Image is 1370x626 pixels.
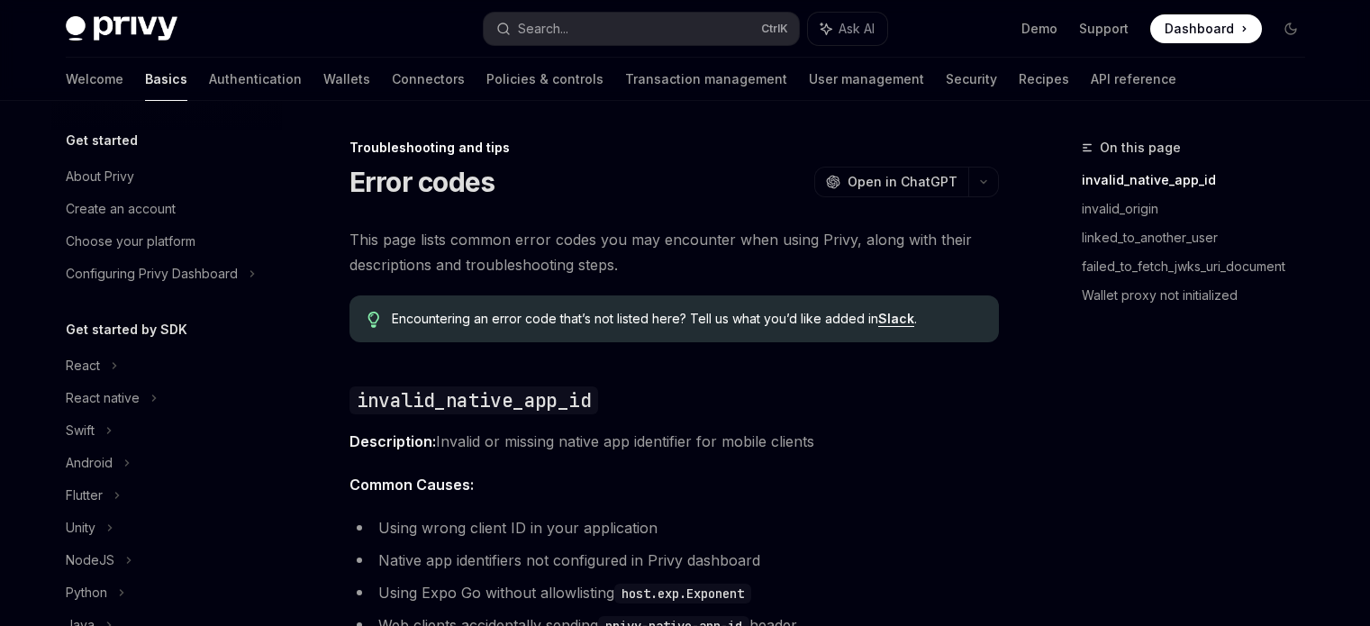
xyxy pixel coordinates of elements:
[349,476,474,494] strong: Common Causes:
[66,420,95,441] div: Swift
[66,517,95,539] div: Unity
[349,580,999,605] li: Using Expo Go without allowlisting
[66,198,176,220] div: Create an account
[1100,137,1181,159] span: On this page
[51,193,282,225] a: Create an account
[1082,195,1320,223] a: invalid_origin
[51,160,282,193] a: About Privy
[1165,20,1234,38] span: Dashboard
[51,225,282,258] a: Choose your platform
[349,386,598,414] code: invalid_native_app_id
[349,227,999,277] span: This page lists common error codes you may encounter when using Privy, along with their descripti...
[349,515,999,540] li: Using wrong client ID in your application
[392,310,980,328] span: Encountering an error code that’s not listed here? Tell us what you’d like added in .
[484,13,799,45] button: Search...CtrlK
[349,432,436,450] strong: Description:
[66,387,140,409] div: React native
[1079,20,1129,38] a: Support
[1082,223,1320,252] a: linked_to_another_user
[66,166,134,187] div: About Privy
[66,58,123,101] a: Welcome
[848,173,957,191] span: Open in ChatGPT
[1150,14,1262,43] a: Dashboard
[323,58,370,101] a: Wallets
[486,58,603,101] a: Policies & controls
[1019,58,1069,101] a: Recipes
[367,312,380,328] svg: Tip
[1082,281,1320,310] a: Wallet proxy not initialized
[66,549,114,571] div: NodeJS
[66,16,177,41] img: dark logo
[808,13,887,45] button: Ask AI
[1276,14,1305,43] button: Toggle dark mode
[66,452,113,474] div: Android
[145,58,187,101] a: Basics
[761,22,788,36] span: Ctrl K
[518,18,568,40] div: Search...
[66,263,238,285] div: Configuring Privy Dashboard
[66,319,187,340] h5: Get started by SDK
[625,58,787,101] a: Transaction management
[209,58,302,101] a: Authentication
[1021,20,1057,38] a: Demo
[392,58,465,101] a: Connectors
[946,58,997,101] a: Security
[66,231,195,252] div: Choose your platform
[349,429,999,454] span: Invalid or missing native app identifier for mobile clients
[66,130,138,151] h5: Get started
[66,582,107,603] div: Python
[839,20,875,38] span: Ask AI
[814,167,968,197] button: Open in ChatGPT
[66,485,103,506] div: Flutter
[66,355,100,377] div: React
[614,584,751,603] code: host.exp.Exponent
[809,58,924,101] a: User management
[878,311,914,327] a: Slack
[349,548,999,573] li: Native app identifiers not configured in Privy dashboard
[349,166,495,198] h1: Error codes
[349,139,999,157] div: Troubleshooting and tips
[1091,58,1176,101] a: API reference
[1082,166,1320,195] a: invalid_native_app_id
[1082,252,1320,281] a: failed_to_fetch_jwks_uri_document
